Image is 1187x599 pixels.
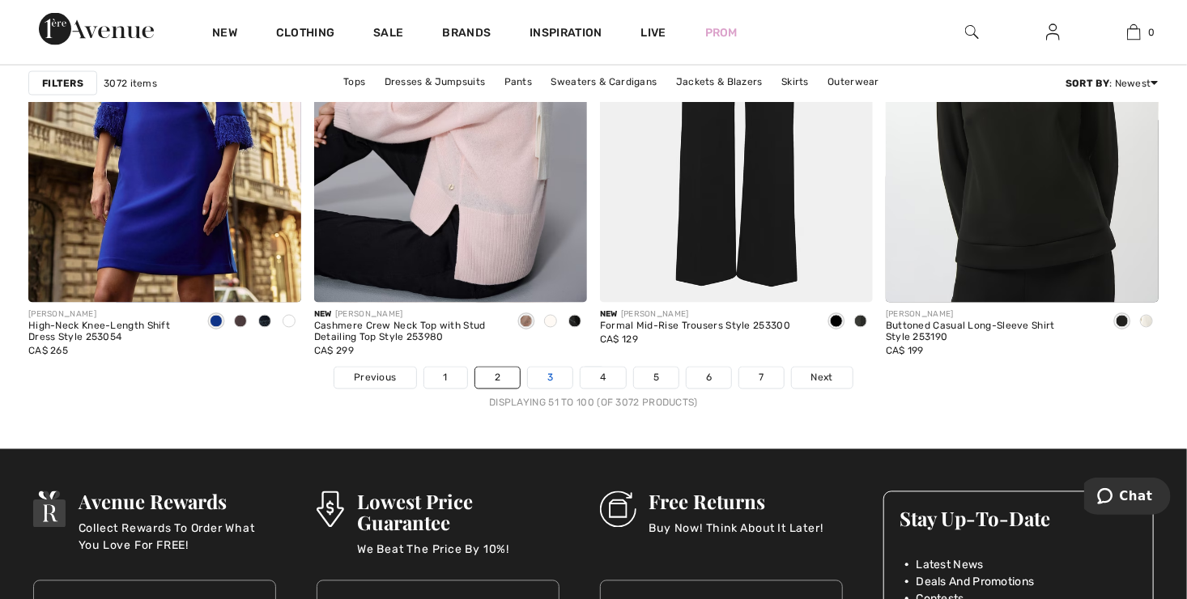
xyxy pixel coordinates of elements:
[314,321,501,344] div: Cashmere Crew Neck Top with Stud Detailing Top Style 253980
[965,23,979,42] img: search the website
[1046,23,1060,42] img: My Info
[773,71,817,92] a: Skirts
[475,367,520,389] a: 2
[28,346,68,357] span: CA$ 265
[538,309,563,336] div: Vanilla 30
[42,76,83,91] strong: Filters
[335,71,373,92] a: Tops
[314,309,501,321] div: [PERSON_NAME]
[204,309,228,336] div: Royal Sapphire 163
[668,71,771,92] a: Jackets & Blazers
[1134,309,1159,336] div: Off White
[792,367,853,389] a: Next
[687,367,731,389] a: 6
[600,334,638,346] span: CA$ 129
[1127,23,1141,42] img: My Bag
[1066,78,1109,89] strong: Sort By
[357,542,559,574] p: We Beat The Price By 10%!
[528,367,572,389] a: 3
[600,309,790,321] div: [PERSON_NAME]
[443,26,491,43] a: Brands
[424,367,467,389] a: 1
[28,309,191,321] div: [PERSON_NAME]
[314,346,354,357] span: CA$ 299
[276,26,334,43] a: Clothing
[886,309,1097,321] div: [PERSON_NAME]
[377,71,494,92] a: Dresses & Jumpsuits
[277,309,301,336] div: Cosmos
[543,71,666,92] a: Sweaters & Cardigans
[373,26,403,43] a: Sale
[79,520,276,553] p: Collect Rewards To Order What You Love For FREE!
[28,367,1159,410] nav: Page navigation
[900,508,1138,529] h3: Stay Up-To-Date
[824,309,849,336] div: Black
[28,321,191,344] div: High-Neck Knee-Length Shift Dress Style 253054
[581,367,625,389] a: 4
[886,346,924,357] span: CA$ 199
[811,371,833,385] span: Next
[314,310,332,320] span: New
[649,491,823,512] h3: Free Returns
[514,309,538,336] div: Rose
[739,367,783,389] a: 7
[705,24,738,41] a: Prom
[600,321,790,333] div: Formal Mid-Rise Trousers Style 253300
[1066,76,1159,91] div: : Newest
[1110,309,1134,336] div: Black
[1149,25,1155,40] span: 0
[496,71,541,92] a: Pants
[1033,23,1073,43] a: Sign In
[563,309,587,336] div: Black
[1084,478,1171,518] iframe: Opens a widget where you can chat to one of our agents
[649,520,823,553] p: Buy Now! Think About It Later!
[819,71,887,92] a: Outerwear
[228,309,253,336] div: Mocha
[39,13,154,45] img: 1ère Avenue
[79,491,276,512] h3: Avenue Rewards
[886,321,1097,344] div: Buttoned Casual Long-Sleeve Shirt Style 253190
[334,367,415,389] a: Previous
[28,396,1159,410] div: Displaying 51 to 100 (of 3072 products)
[849,309,873,336] div: Grey melange
[1094,23,1173,42] a: 0
[104,76,157,91] span: 3072 items
[354,371,396,385] span: Previous
[357,491,559,533] h3: Lowest Price Guarantee
[917,574,1035,591] span: Deals And Promotions
[212,26,237,43] a: New
[33,491,66,528] img: Avenue Rewards
[600,491,636,528] img: Free Returns
[917,557,984,574] span: Latest News
[600,310,618,320] span: New
[253,309,277,336] div: Midnight Blue
[317,491,344,528] img: Lowest Price Guarantee
[634,367,679,389] a: 5
[530,26,602,43] span: Inspiration
[641,24,666,41] a: Live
